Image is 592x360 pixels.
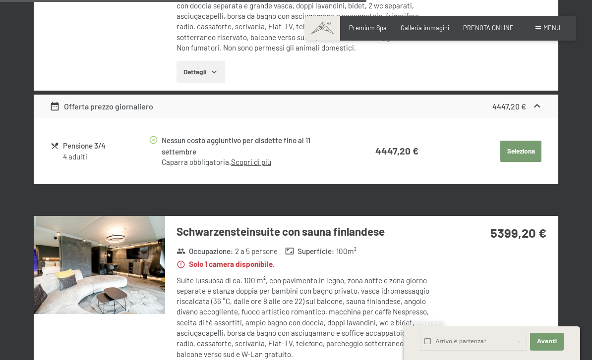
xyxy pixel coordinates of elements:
strong: Superficie : [285,246,334,257]
strong: Occupazione : [177,246,233,257]
span: Avanti [537,338,557,346]
div: Offerta prezzo giornaliero [50,101,153,112]
span: Richiesta express [404,320,444,326]
strong: 4447,20 € [375,145,418,156]
button: Seleziona [500,141,541,162]
span: Menu [543,24,560,32]
div: Caparra obbligatoria. [162,157,344,167]
div: Pensione 3/4 [63,140,148,152]
div: Offerta prezzo giornaliero4447,20 € [34,95,558,118]
div: Nessun costo aggiuntivo per disdette fino al 11 settembre [162,135,344,157]
strong: Solo 1 camera disponibile. [177,259,275,269]
div: 4 adulti [63,152,148,162]
h3: Schwarzensteinsuite con sauna finlandese [177,224,440,239]
img: mss_renderimg.php [34,216,165,314]
strong: 4447,20 € [492,102,526,111]
a: Galleria immagini [401,24,449,32]
a: PRENOTA ONLINE [463,24,514,32]
a: Premium Spa [349,24,387,32]
button: Dettagli [177,61,225,83]
button: Avanti [530,333,564,351]
strong: 5399,20 € [490,225,546,240]
a: Scopri di più [231,157,271,166]
span: 100 m² [336,246,356,257]
span: 2 a 5 persone [235,246,278,257]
